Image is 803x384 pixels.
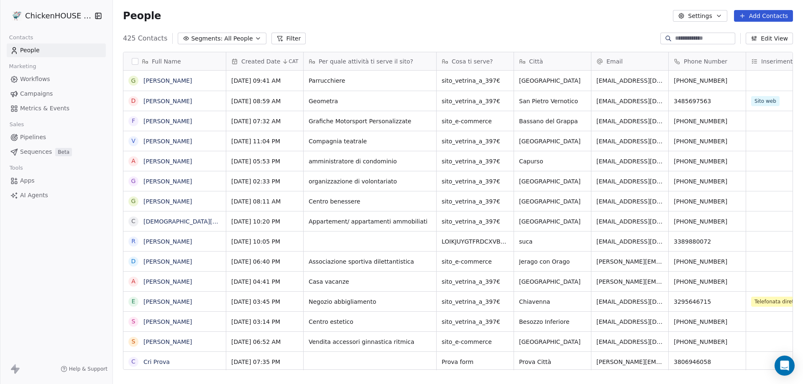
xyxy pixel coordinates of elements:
span: Created Date [241,57,280,66]
span: [DATE] 06:52 AM [231,338,298,346]
span: 425 Contacts [123,33,167,43]
span: [DATE] 10:20 PM [231,217,298,226]
span: sito_vetrina_a_397€ [442,157,509,165]
span: Pipelines [20,133,46,142]
a: Help & Support [61,366,107,372]
span: [GEOGRAPHIC_DATA] [519,137,586,145]
span: [EMAIL_ADDRESS][DOMAIN_NAME] [596,197,663,206]
a: [PERSON_NAME] [143,318,192,325]
span: [PHONE_NUMBER] [674,137,741,145]
span: [GEOGRAPHIC_DATA] [519,277,586,286]
span: [DATE] 03:45 PM [231,298,298,306]
span: Campaigns [20,89,53,98]
a: AI Agents [7,188,106,202]
a: [PERSON_NAME] [143,118,192,125]
span: Segments: [191,34,222,43]
span: [EMAIL_ADDRESS][DOMAIN_NAME] [596,137,663,145]
span: Jerago con Orago [519,257,586,266]
span: Marketing [5,60,40,73]
span: Phone Number [684,57,727,66]
a: [PERSON_NAME] [143,258,192,265]
span: [PHONE_NUMBER] [674,117,741,125]
span: LOIKJUYGTFRDCXVBNM [442,237,509,246]
span: [GEOGRAPHIC_DATA] [519,217,586,226]
span: Tools [6,162,26,174]
span: AI Agents [20,191,48,200]
span: Capurso [519,157,586,165]
span: [EMAIL_ADDRESS][DOMAIN_NAME] [596,338,663,346]
span: Centro estetico [309,318,431,326]
span: San Pietro Vernotico [519,97,586,105]
a: [PERSON_NAME] [143,98,192,104]
span: [PHONE_NUMBER] [674,217,741,226]
a: People [7,43,106,57]
div: Città [514,52,591,70]
span: [DATE] 06:40 PM [231,257,298,266]
span: Prova Città [519,358,586,366]
div: V [131,137,136,145]
div: A [131,277,136,286]
span: [PHONE_NUMBER] [674,177,741,186]
a: [PERSON_NAME] [143,178,192,185]
span: amministratore di condominio [309,157,431,165]
span: Prova form [442,358,509,366]
div: Full Name [123,52,226,70]
span: [PHONE_NUMBER] [674,157,741,165]
span: Chiavenna [519,298,586,306]
a: [DEMOGRAPHIC_DATA][PERSON_NAME] [143,218,258,225]
span: Help & Support [69,366,107,372]
span: [EMAIL_ADDRESS][DOMAIN_NAME] [596,217,663,226]
div: E [132,297,136,306]
span: sito_vetrina_a_397€ [442,76,509,85]
a: [PERSON_NAME] [143,77,192,84]
div: C [131,357,136,366]
span: organizzazione di volontariato [309,177,431,186]
span: [PERSON_NAME][EMAIL_ADDRESS][DOMAIN_NAME] [596,358,663,366]
a: [PERSON_NAME] [143,238,192,245]
div: A [131,157,136,165]
a: [PERSON_NAME] [143,338,192,345]
div: Phone Number [669,52,746,70]
span: CAT [289,58,298,65]
button: ChickenHOUSE sas [10,9,89,23]
span: [EMAIL_ADDRESS][DOMAIN_NAME] [596,157,663,165]
span: sito_e-commerce [442,338,509,346]
span: [EMAIL_ADDRESS][DOMAIN_NAME] [596,318,663,326]
div: F [132,117,135,125]
span: [DATE] 07:35 PM [231,358,298,366]
span: [DATE] 08:11 AM [231,197,298,206]
span: Beta [55,148,72,156]
button: Edit View [746,33,793,44]
span: sito_vetrina_a_397€ [442,277,509,286]
span: Centro benessere [309,197,431,206]
span: sito_vetrina_a_397€ [442,137,509,145]
div: S [132,317,136,326]
span: ChickenHOUSE sas [25,10,92,21]
span: [PHONE_NUMBER] [674,257,741,266]
span: [PERSON_NAME][EMAIL_ADDRESS][DOMAIN_NAME] [596,277,663,286]
span: [EMAIL_ADDRESS][DOMAIN_NAME] [596,177,663,186]
div: D [131,97,136,105]
span: [PHONE_NUMBER] [674,197,741,206]
span: 3485697563 [674,97,741,105]
span: Appartement/ appartamenti ammobiliati [309,217,431,226]
span: [PHONE_NUMBER] [674,277,741,286]
div: Open Intercom Messenger [775,356,795,376]
a: [PERSON_NAME] [143,198,192,205]
span: Parrucchiere [309,76,431,85]
span: [PHONE_NUMBER] [674,338,741,346]
span: [PHONE_NUMBER] [674,318,741,326]
span: Contacts [5,31,37,44]
div: grid [123,71,226,370]
span: Casa vacanze [309,277,431,286]
span: 3295646715 [674,298,741,306]
a: Metrics & Events [7,102,106,115]
span: Sequences [20,147,52,156]
button: Filter [271,33,306,44]
span: [GEOGRAPHIC_DATA] [519,338,586,346]
span: Cosa ti serve? [452,57,493,66]
span: Associazione sportiva dilettantistica [309,257,431,266]
button: Settings [673,10,727,22]
span: Besozzo Inferiore [519,318,586,326]
span: Compagnia teatrale [309,137,431,145]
